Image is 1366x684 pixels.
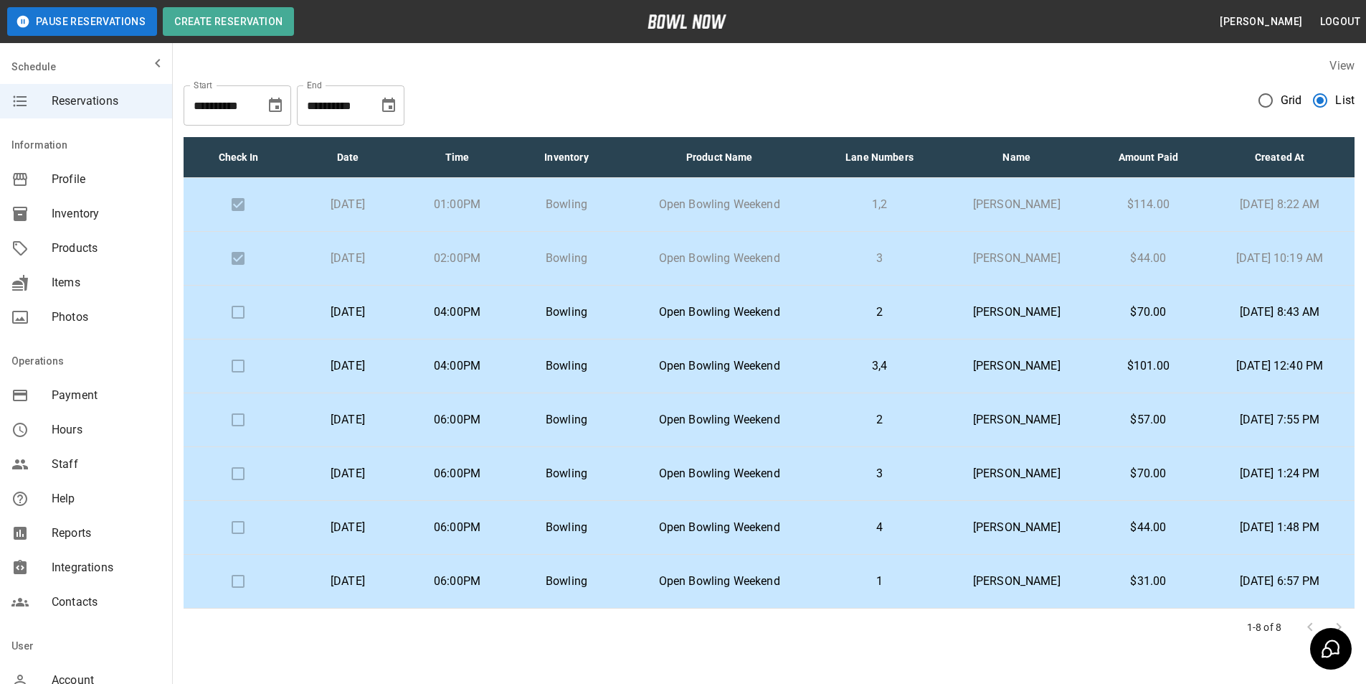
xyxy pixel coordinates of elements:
[1216,573,1343,590] p: [DATE] 6:57 PM
[1104,196,1194,213] p: $114.00
[1247,620,1281,634] p: 1-8 of 8
[184,137,293,178] th: Check In
[953,250,1081,267] p: [PERSON_NAME]
[52,594,161,611] span: Contacts
[414,573,501,590] p: 06:00PM
[414,304,501,321] p: 04:00PM
[1329,59,1355,72] label: View
[52,93,161,110] span: Reservations
[1104,519,1194,536] p: $44.00
[1216,411,1343,428] p: [DATE] 7:55 PM
[52,421,161,439] span: Hours
[414,250,501,267] p: 02:00PM
[52,309,161,326] span: Photos
[52,240,161,257] span: Products
[1104,465,1194,482] p: $70.00
[829,573,930,590] p: 1
[1216,250,1343,267] p: [DATE] 10:19 AM
[1216,196,1343,213] p: [DATE] 8:22 AM
[953,573,1081,590] p: [PERSON_NAME]
[305,304,392,321] p: [DATE]
[632,411,806,428] p: Open Bowling Weekend
[1214,9,1308,35] button: [PERSON_NAME]
[632,465,806,482] p: Open Bowling Weekend
[523,519,610,536] p: Bowling
[163,7,294,36] button: Create Reservation
[305,519,392,536] p: [DATE]
[1281,92,1302,109] span: Grid
[305,357,392,375] p: [DATE]
[953,196,1081,213] p: [PERSON_NAME]
[829,357,930,375] p: 3,4
[52,456,161,473] span: Staff
[305,196,392,213] p: [DATE]
[523,411,610,428] p: Bowling
[293,137,403,178] th: Date
[621,137,817,178] th: Product Name
[261,91,290,120] button: Choose date, selected date is Sep 27, 2025
[953,411,1081,428] p: [PERSON_NAME]
[52,559,161,576] span: Integrations
[829,304,930,321] p: 2
[632,573,806,590] p: Open Bowling Weekend
[414,357,501,375] p: 04:00PM
[523,465,610,482] p: Bowling
[829,519,930,536] p: 4
[953,304,1081,321] p: [PERSON_NAME]
[1205,137,1355,178] th: Created At
[1335,92,1355,109] span: List
[953,465,1081,482] p: [PERSON_NAME]
[632,250,806,267] p: Open Bowling Weekend
[52,490,161,507] span: Help
[829,411,930,428] p: 2
[632,196,806,213] p: Open Bowling Weekend
[632,304,806,321] p: Open Bowling Weekend
[817,137,942,178] th: Lane Numbers
[52,205,161,222] span: Inventory
[52,274,161,291] span: Items
[1104,411,1194,428] p: $57.00
[942,137,1092,178] th: Name
[1104,250,1194,267] p: $44.00
[414,196,501,213] p: 01:00PM
[632,357,806,375] p: Open Bowling Weekend
[1216,465,1343,482] p: [DATE] 1:24 PM
[52,171,161,188] span: Profile
[414,519,501,536] p: 06:00PM
[7,7,157,36] button: Pause Reservations
[953,357,1081,375] p: [PERSON_NAME]
[523,304,610,321] p: Bowling
[52,387,161,404] span: Payment
[1092,137,1205,178] th: Amount Paid
[1314,9,1366,35] button: Logout
[953,519,1081,536] p: [PERSON_NAME]
[414,411,501,428] p: 06:00PM
[305,250,392,267] p: [DATE]
[829,250,930,267] p: 3
[829,465,930,482] p: 3
[1216,519,1343,536] p: [DATE] 1:48 PM
[523,196,610,213] p: Bowling
[523,573,610,590] p: Bowling
[305,465,392,482] p: [DATE]
[632,519,806,536] p: Open Bowling Weekend
[305,573,392,590] p: [DATE]
[402,137,512,178] th: Time
[829,196,930,213] p: 1,2
[1104,304,1194,321] p: $70.00
[414,465,501,482] p: 06:00PM
[1104,357,1194,375] p: $101.00
[648,14,726,29] img: logo
[523,357,610,375] p: Bowling
[52,525,161,542] span: Reports
[1216,304,1343,321] p: [DATE] 8:43 AM
[374,91,403,120] button: Choose date, selected date is Sep 27, 2025
[305,411,392,428] p: [DATE]
[523,250,610,267] p: Bowling
[1104,573,1194,590] p: $31.00
[512,137,622,178] th: Inventory
[1216,357,1343,375] p: [DATE] 12:40 PM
